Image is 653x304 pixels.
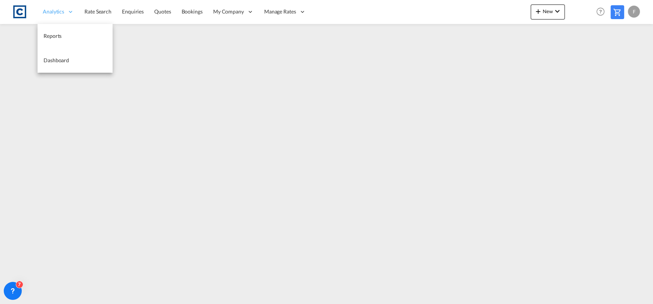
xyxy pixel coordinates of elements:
span: Reports [44,33,62,39]
span: New [534,8,562,14]
button: icon-plus 400-fgNewicon-chevron-down [531,4,565,19]
span: Analytics [43,8,64,15]
span: Quotes [154,8,171,15]
span: Help [594,5,607,18]
md-icon: icon-chevron-down [553,7,562,16]
img: 1fdb9190129311efbfaf67cbb4249bed.jpeg [11,3,28,20]
span: Manage Rates [264,8,296,15]
a: Dashboard [38,48,113,73]
div: Help [594,5,611,19]
span: My Company [213,8,244,15]
span: Rate Search [84,8,111,15]
span: Dashboard [44,57,69,63]
span: Bookings [182,8,203,15]
div: F [628,6,640,18]
span: Enquiries [122,8,144,15]
a: Reports [38,24,113,48]
md-icon: icon-plus 400-fg [534,7,543,16]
